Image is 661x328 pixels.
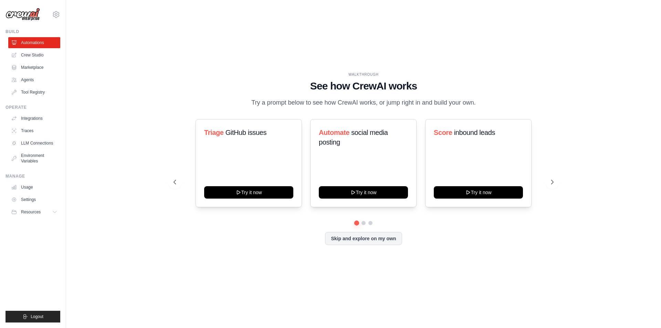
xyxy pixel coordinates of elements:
[6,173,60,179] div: Manage
[8,194,60,205] a: Settings
[8,37,60,48] a: Automations
[434,129,452,136] span: Score
[6,29,60,34] div: Build
[21,209,41,215] span: Resources
[204,186,293,199] button: Try it now
[8,62,60,73] a: Marketplace
[8,74,60,85] a: Agents
[225,129,266,136] span: GitHub issues
[8,113,60,124] a: Integrations
[6,311,60,322] button: Logout
[8,138,60,149] a: LLM Connections
[8,50,60,61] a: Crew Studio
[8,182,60,193] a: Usage
[8,125,60,136] a: Traces
[319,129,349,136] span: Automate
[319,129,388,146] span: social media posting
[8,207,60,218] button: Resources
[6,105,60,110] div: Operate
[248,98,479,108] p: Try a prompt below to see how CrewAI works, or jump right in and build your own.
[204,129,224,136] span: Triage
[8,87,60,98] a: Tool Registry
[174,80,554,92] h1: See how CrewAI works
[319,186,408,199] button: Try it now
[8,150,60,167] a: Environment Variables
[627,295,661,328] iframe: Chat Widget
[6,8,40,21] img: Logo
[174,72,554,77] div: WALKTHROUGH
[434,186,523,199] button: Try it now
[454,129,495,136] span: inbound leads
[325,232,402,245] button: Skip and explore on my own
[31,314,43,319] span: Logout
